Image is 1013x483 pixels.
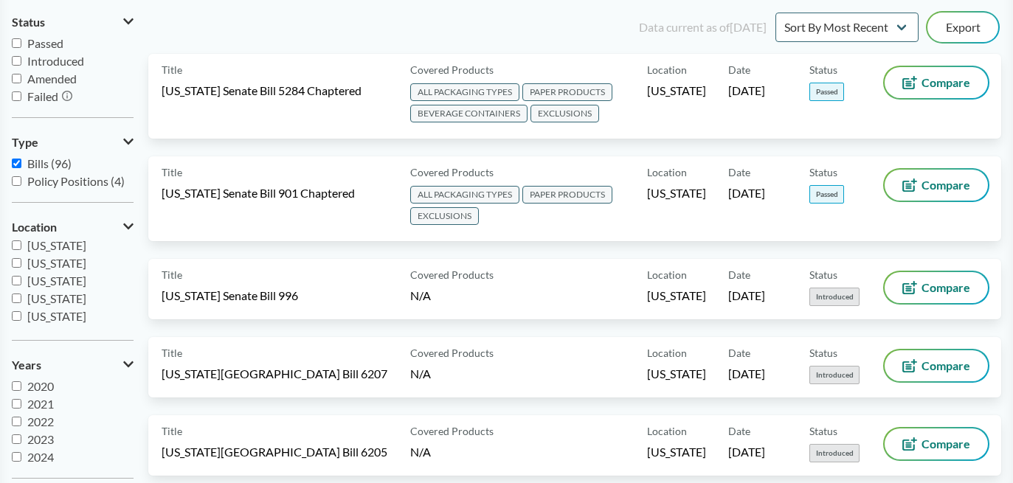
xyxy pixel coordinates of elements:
span: Date [728,345,750,361]
button: Export [927,13,998,42]
span: [US_STATE] [647,444,706,460]
span: Covered Products [410,345,494,361]
span: 2021 [27,397,54,411]
span: 2023 [27,432,54,446]
span: [US_STATE] [27,256,86,270]
button: Status [12,10,134,35]
span: Status [809,267,837,282]
span: [US_STATE] Senate Bill 996 [162,288,298,304]
span: Covered Products [410,267,494,282]
span: [US_STATE] [647,288,706,304]
span: Years [12,358,41,372]
span: [US_STATE] [27,327,86,341]
input: [US_STATE] [12,293,21,303]
span: Compare [922,438,970,450]
span: N/A [410,445,431,459]
div: Data current as of [DATE] [639,18,767,36]
span: PAPER PRODUCTS [522,83,612,101]
span: Introduced [809,288,860,306]
span: [US_STATE] [27,238,86,252]
span: Introduced [809,444,860,462]
input: Policy Positions (4) [12,176,21,186]
span: Passed [809,185,844,204]
button: Type [12,130,134,155]
span: 2020 [27,379,54,393]
input: Introduced [12,56,21,66]
span: [DATE] [728,444,765,460]
input: Passed [12,38,21,48]
input: Bills (96) [12,159,21,168]
span: [US_STATE][GEOGRAPHIC_DATA] Bill 6207 [162,366,387,382]
input: 2023 [12,434,21,444]
input: Failed [12,91,21,101]
span: [US_STATE] [647,185,706,201]
span: Location [647,62,687,77]
span: 2024 [27,450,54,464]
span: [US_STATE][GEOGRAPHIC_DATA] Bill 6205 [162,444,387,460]
input: 2024 [12,452,21,462]
span: EXCLUSIONS [410,207,479,225]
span: Amended [27,72,77,86]
span: Location [647,267,687,282]
button: Compare [885,428,988,459]
span: Title [162,345,182,361]
span: Failed [27,89,58,103]
span: [US_STATE] [27,291,86,305]
span: Title [162,62,182,77]
span: Compare [922,179,970,191]
input: 2021 [12,399,21,409]
span: Covered Products [410,164,494,180]
button: Compare [885,67,988,98]
span: Type [12,136,38,149]
span: [DATE] [728,288,765,304]
span: Passed [27,36,63,50]
span: Title [162,423,182,439]
span: ALL PACKAGING TYPES [410,186,519,204]
span: Status [12,15,45,29]
span: Date [728,267,750,282]
span: [US_STATE] Senate Bill 901 Chaptered [162,185,355,201]
span: Status [809,423,837,439]
span: Location [12,220,57,234]
button: Compare [885,350,988,381]
span: Date [728,62,750,77]
span: Status [809,62,837,77]
span: Compare [922,77,970,88]
span: Location [647,423,687,439]
span: Compare [922,282,970,293]
button: Compare [885,170,988,201]
span: [DATE] [728,366,765,382]
input: [US_STATE] [12,311,21,321]
span: 2022 [27,414,54,428]
input: [US_STATE] [12,258,21,268]
span: [US_STATE] [647,366,706,382]
span: [US_STATE] Senate Bill 5284 Chaptered [162,83,362,99]
span: Introduced [809,366,860,384]
span: [US_STATE] [27,274,86,288]
span: Passed [809,83,844,101]
span: Compare [922,360,970,372]
span: Status [809,164,837,180]
span: Status [809,345,837,361]
input: 2022 [12,417,21,426]
span: [US_STATE] [27,309,86,323]
span: BEVERAGE CONTAINERS [410,105,528,122]
input: [US_STATE] [12,240,21,250]
span: Introduced [27,54,84,68]
span: Location [647,164,687,180]
span: [DATE] [728,83,765,99]
span: EXCLUSIONS [530,105,599,122]
span: Covered Products [410,423,494,439]
span: Policy Positions (4) [27,174,125,188]
span: Title [162,164,182,180]
button: Location [12,215,134,240]
span: PAPER PRODUCTS [522,186,612,204]
span: N/A [410,288,431,302]
span: [DATE] [728,185,765,201]
span: ALL PACKAGING TYPES [410,83,519,101]
span: [US_STATE] [647,83,706,99]
span: Location [647,345,687,361]
span: Bills (96) [27,156,72,170]
span: Title [162,267,182,282]
span: N/A [410,366,431,381]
